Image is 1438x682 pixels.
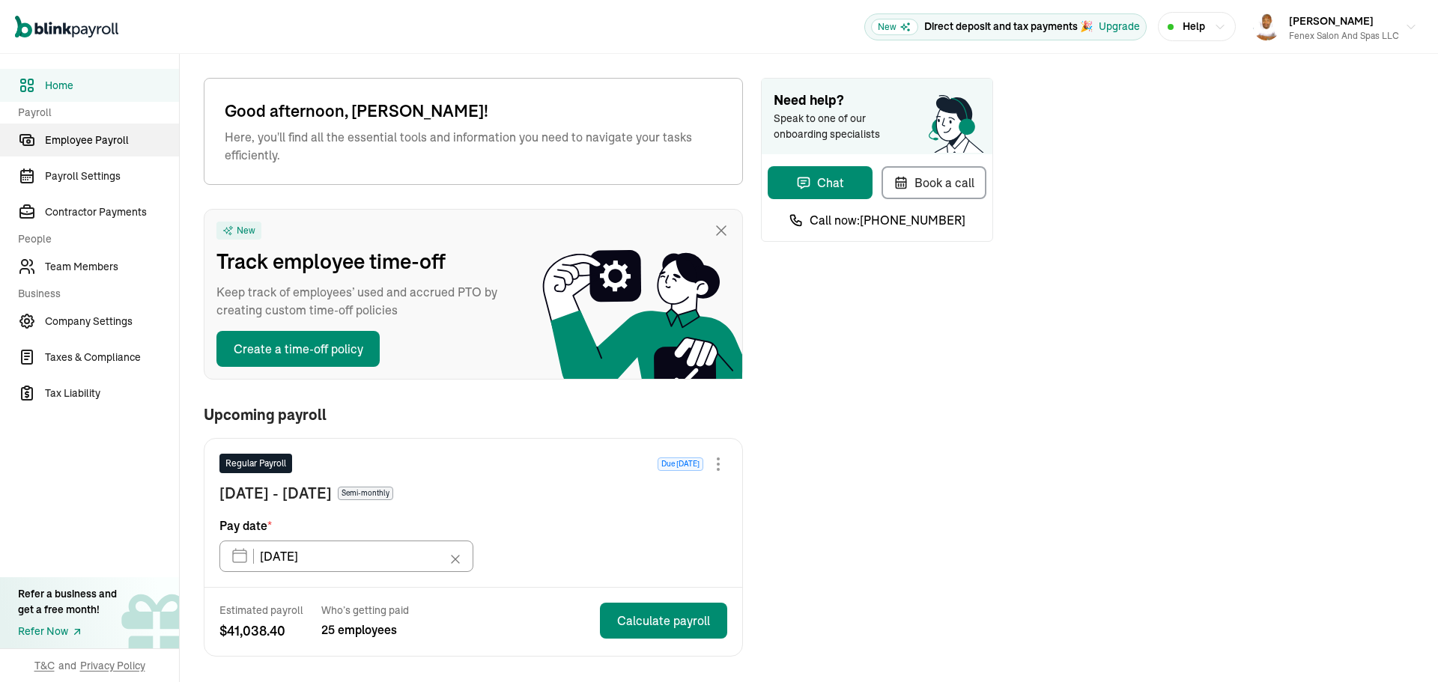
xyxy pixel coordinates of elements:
span: Business [18,286,170,302]
nav: Global [15,5,118,49]
span: Who’s getting paid [321,603,409,618]
span: [DATE] - [DATE] [219,482,332,505]
span: Need help? [774,91,980,111]
span: Good afternoon, [PERSON_NAME]! [225,99,722,124]
button: Chat [768,166,873,199]
iframe: Chat Widget [1363,610,1438,682]
span: Team Members [45,259,179,275]
div: Refer a business and get a free month! [18,586,117,618]
input: XX/XX/XX [219,541,473,572]
span: Privacy Policy [80,658,145,673]
span: Help [1183,19,1205,34]
button: Calculate payroll [600,603,727,639]
span: Speak to one of our onboarding specialists [774,111,901,142]
span: T&C [34,658,55,673]
span: Estimated payroll [219,603,303,618]
span: Due [DATE] [658,457,703,471]
span: Home [45,78,179,94]
span: Track employee time-off [216,246,516,277]
span: Call now: [PHONE_NUMBER] [810,211,965,229]
span: New [871,19,918,35]
span: Tax Liability [45,386,179,401]
a: Refer Now [18,624,117,639]
span: Contractor Payments [45,204,179,220]
span: Employee Payroll [45,133,179,148]
button: Upgrade [1099,19,1140,34]
button: Create a time-off policy [216,331,380,367]
button: Book a call [882,166,986,199]
p: Direct deposit and tax payments 🎉 [924,19,1093,34]
span: 25 employees [321,621,409,639]
span: Pay date [219,517,272,535]
div: Book a call [894,174,974,192]
span: Regular Payroll [225,457,286,470]
span: Here, you'll find all the essential tools and information you need to navigate your tasks efficie... [225,128,722,164]
span: Semi-monthly [338,487,393,500]
span: $ 41,038.40 [219,621,303,641]
span: Payroll Settings [45,168,179,184]
span: Keep track of employees’ used and accrued PTO by creating custom time-off policies [216,283,516,319]
button: Help [1158,12,1236,41]
span: New [237,225,255,237]
span: Upcoming payroll [204,407,327,423]
span: Company Settings [45,314,179,329]
span: Payroll [18,105,170,121]
span: [PERSON_NAME] [1289,14,1374,28]
span: People [18,231,170,247]
div: Chat [796,174,844,192]
button: [PERSON_NAME]Fenex Salon and Spas LLC [1247,8,1423,46]
div: Fenex Salon and Spas LLC [1289,29,1399,43]
span: Taxes & Compliance [45,350,179,365]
